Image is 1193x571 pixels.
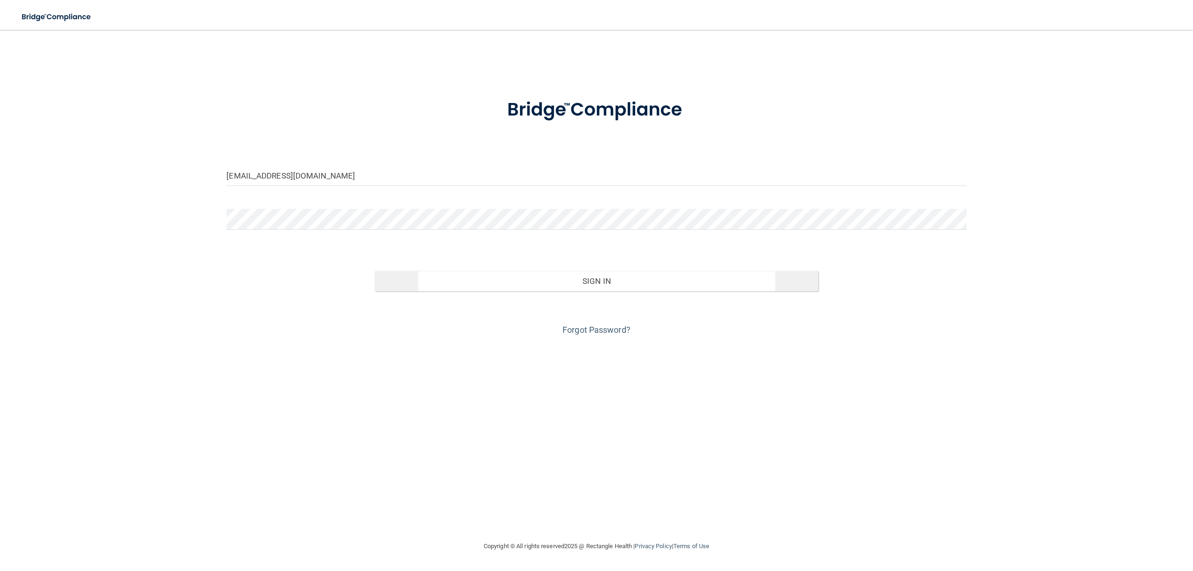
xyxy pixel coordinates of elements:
[226,165,966,186] input: Email
[488,86,705,134] img: bridge_compliance_login_screen.278c3ca4.svg
[673,543,709,550] a: Terms of Use
[426,531,767,561] div: Copyright © All rights reserved 2025 @ Rectangle Health | |
[14,7,100,27] img: bridge_compliance_login_screen.278c3ca4.svg
[375,271,818,291] button: Sign In
[562,325,631,335] a: Forgot Password?
[635,543,672,550] a: Privacy Policy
